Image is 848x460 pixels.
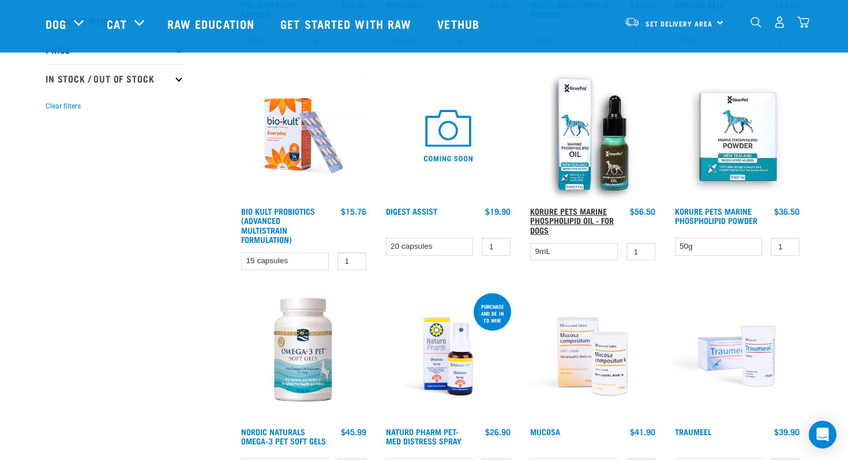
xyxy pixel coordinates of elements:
[809,421,836,448] div: Open Intercom Messenger
[527,70,658,201] img: OI Lfront 1024x1024
[341,427,366,436] div: $45.99
[426,1,494,47] a: Vethub
[46,64,184,93] p: In Stock / Out Of Stock
[474,298,511,329] div: Purchase and be in to win!
[630,207,655,216] div: $56.50
[774,16,786,28] img: user.png
[383,70,514,201] img: COMING SOON
[341,207,366,216] div: $15.76
[530,209,614,231] a: Korure Pets Marine Phospholipid Oil - for Dogs
[46,15,66,32] a: Dog
[241,209,315,241] a: Bio Kult Probiotics (Advanced Multistrain Formulation)
[672,70,803,201] img: POWDER01 65ae0065 919d 4332 9357 5d1113de9ef1 1024x1024
[646,21,712,25] span: Set Delivery Area
[386,209,437,213] a: Digest Assist
[107,15,126,32] a: Cat
[46,101,81,111] button: Clear filters
[774,427,800,436] div: $39.90
[386,429,461,443] a: Naturo Pharm Pet-Med Distress Spray
[672,291,803,422] img: RE Product Shoot 2023 Nov8644
[238,70,369,201] img: 2023 AUG RE Product1724
[482,238,511,256] input: 1
[485,207,511,216] div: $19.90
[337,252,366,270] input: 1
[383,291,514,422] img: RE Product Shoot 2023 Nov8635
[269,1,426,47] a: Get started with Raw
[797,16,809,28] img: home-icon@2x.png
[774,207,800,216] div: $36.50
[530,429,560,433] a: Mucosa
[527,291,658,422] img: RE Product Shoot 2023 Nov8652
[485,427,511,436] div: $26.90
[675,209,757,222] a: Korure Pets Marine Phospholipid Powder
[238,291,369,422] img: Bottle Of Omega3 Pet With 90 Capsules For Pets
[241,429,326,443] a: Nordic Naturals Omega-3 Pet Soft Gels
[771,238,800,256] input: 1
[630,427,655,436] div: $41.90
[626,243,655,261] input: 1
[156,1,269,47] a: Raw Education
[675,429,711,433] a: Traumeel
[624,17,640,27] img: van-moving.png
[751,17,761,28] img: home-icon-1@2x.png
